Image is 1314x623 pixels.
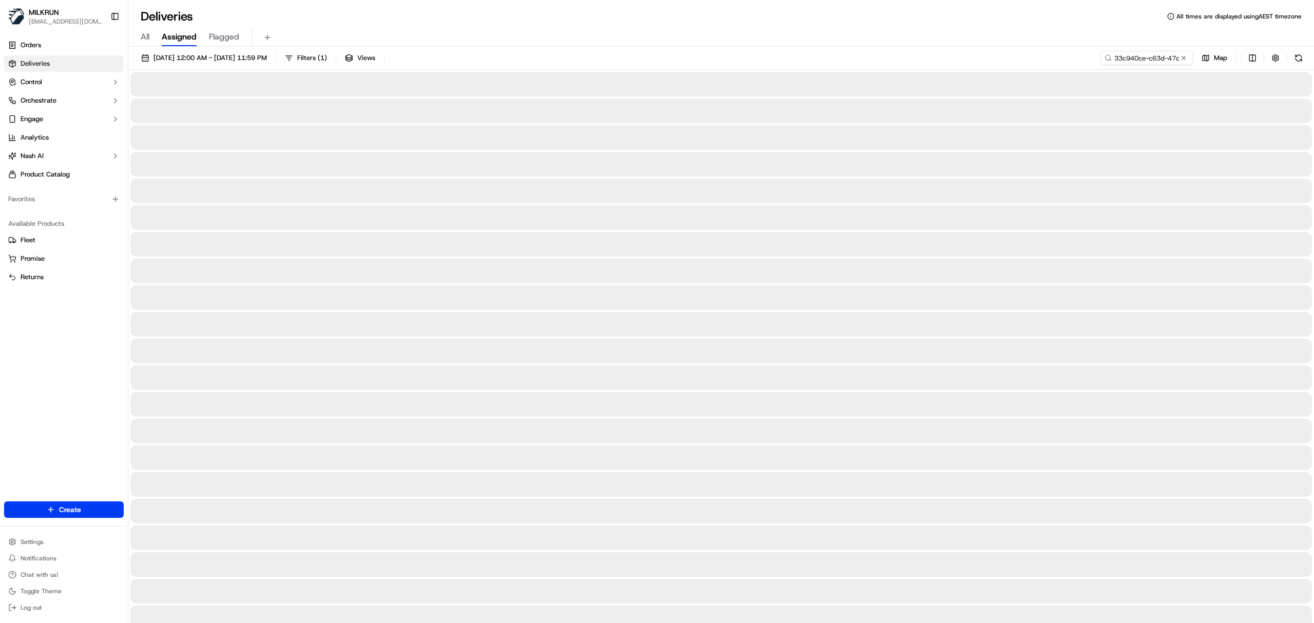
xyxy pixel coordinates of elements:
[153,53,267,63] span: [DATE] 12:00 AM - [DATE] 11:59 PM
[8,8,25,25] img: MILKRUN
[4,568,124,582] button: Chat with us!
[29,7,59,17] button: MILKRUN
[21,133,49,142] span: Analytics
[21,603,42,612] span: Log out
[4,501,124,518] button: Create
[21,571,58,579] span: Chat with us!
[21,236,35,245] span: Fleet
[1176,12,1302,21] span: All times are displayed using AEST timezone
[21,114,43,124] span: Engage
[340,51,380,65] button: Views
[4,584,124,598] button: Toggle Theme
[21,254,45,263] span: Promise
[141,31,149,43] span: All
[4,600,124,615] button: Log out
[4,191,124,207] div: Favorites
[162,31,197,43] span: Assigned
[141,8,193,25] h1: Deliveries
[4,166,124,183] a: Product Catalog
[1197,51,1232,65] button: Map
[21,272,44,282] span: Returns
[4,37,124,53] a: Orders
[21,170,70,179] span: Product Catalog
[297,53,327,63] span: Filters
[1291,51,1306,65] button: Refresh
[21,96,56,105] span: Orchestrate
[4,216,124,232] div: Available Products
[4,148,124,164] button: Nash AI
[8,254,120,263] a: Promise
[21,587,62,595] span: Toggle Theme
[29,17,102,26] button: [EMAIL_ADDRESS][DOMAIN_NAME]
[21,77,42,87] span: Control
[21,538,44,546] span: Settings
[4,535,124,549] button: Settings
[280,51,332,65] button: Filters(1)
[21,59,50,68] span: Deliveries
[318,53,327,63] span: ( 1 )
[4,111,124,127] button: Engage
[137,51,272,65] button: [DATE] 12:00 AM - [DATE] 11:59 PM
[357,53,375,63] span: Views
[209,31,239,43] span: Flagged
[4,74,124,90] button: Control
[4,232,124,248] button: Fleet
[21,151,44,161] span: Nash AI
[4,129,124,146] a: Analytics
[21,554,56,562] span: Notifications
[21,41,41,50] span: Orders
[1100,51,1193,65] input: Type to search
[8,272,120,282] a: Returns
[4,269,124,285] button: Returns
[8,236,120,245] a: Fleet
[1214,53,1227,63] span: Map
[59,504,81,515] span: Create
[4,4,106,29] button: MILKRUNMILKRUN[EMAIL_ADDRESS][DOMAIN_NAME]
[4,55,124,72] a: Deliveries
[4,250,124,267] button: Promise
[4,551,124,566] button: Notifications
[4,92,124,109] button: Orchestrate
